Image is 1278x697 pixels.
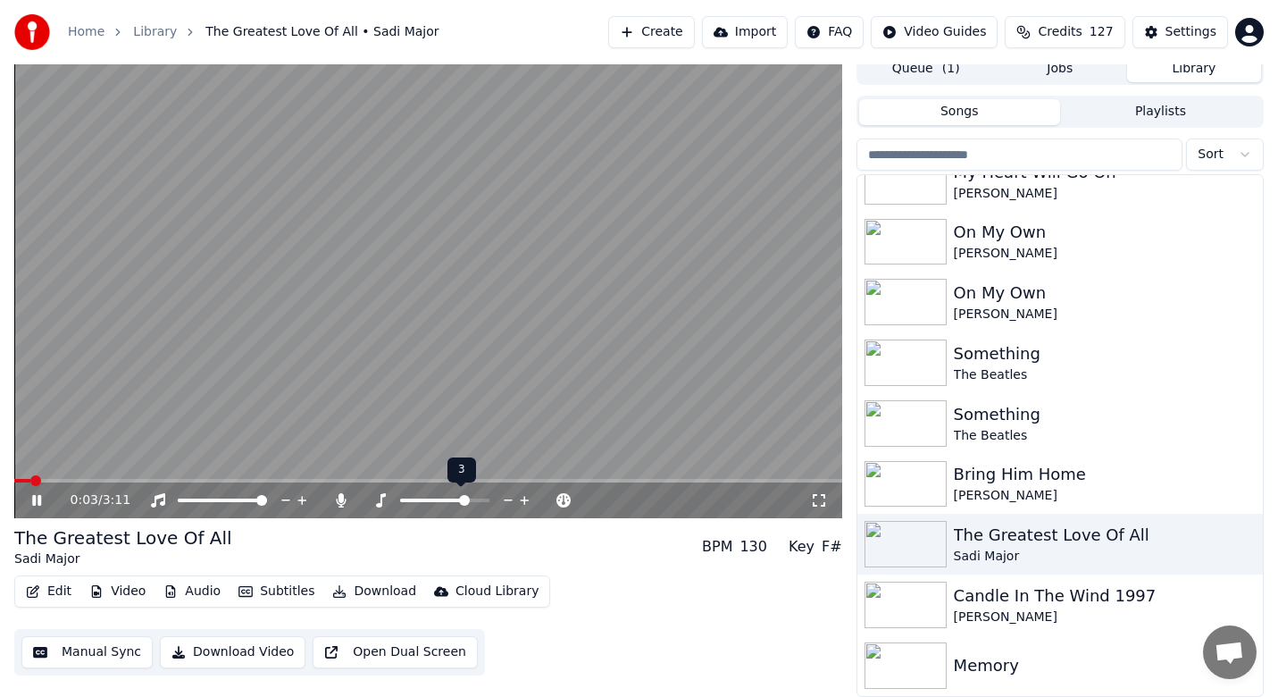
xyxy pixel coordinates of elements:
[702,16,788,48] button: Import
[103,491,130,509] span: 3:11
[954,487,1256,505] div: [PERSON_NAME]
[954,185,1256,203] div: [PERSON_NAME]
[954,245,1256,263] div: [PERSON_NAME]
[1090,23,1114,41] span: 127
[954,220,1256,245] div: On My Own
[608,16,695,48] button: Create
[205,23,439,41] span: The Greatest Love Of All • Sadi Major
[954,281,1256,306] div: On My Own
[1198,146,1224,164] span: Sort
[231,579,322,604] button: Subtitles
[954,548,1256,566] div: Sadi Major
[954,523,1256,548] div: The Greatest Love Of All
[822,536,842,558] div: F#
[133,23,177,41] a: Library
[14,525,232,550] div: The Greatest Love Of All
[21,636,153,668] button: Manual Sync
[455,583,539,600] div: Cloud Library
[859,99,1060,125] button: Songs
[954,609,1256,626] div: [PERSON_NAME]
[954,462,1256,487] div: Bring Him Home
[859,56,993,82] button: Queue
[160,636,305,668] button: Download Video
[447,458,476,483] div: 3
[1203,626,1257,679] div: Open chat
[325,579,423,604] button: Download
[702,536,732,558] div: BPM
[156,579,228,604] button: Audio
[871,16,998,48] button: Video Guides
[1132,16,1228,48] button: Settings
[19,579,79,604] button: Edit
[954,341,1256,366] div: Something
[82,579,153,604] button: Video
[739,536,767,558] div: 130
[1060,99,1261,125] button: Playlists
[954,584,1256,609] div: Candle In The Wind 1997
[68,23,104,41] a: Home
[1165,23,1216,41] div: Settings
[68,23,439,41] nav: breadcrumb
[954,427,1256,445] div: The Beatles
[789,536,814,558] div: Key
[71,491,98,509] span: 0:03
[1038,23,1082,41] span: Credits
[993,56,1127,82] button: Jobs
[795,16,864,48] button: FAQ
[71,491,113,509] div: /
[14,14,50,50] img: youka
[954,306,1256,323] div: [PERSON_NAME]
[14,550,232,568] div: Sadi Major
[954,366,1256,384] div: The Beatles
[942,60,960,78] span: ( 1 )
[954,653,1256,678] div: Memory
[313,636,478,668] button: Open Dual Screen
[1005,16,1124,48] button: Credits127
[1127,56,1261,82] button: Library
[954,402,1256,427] div: Something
